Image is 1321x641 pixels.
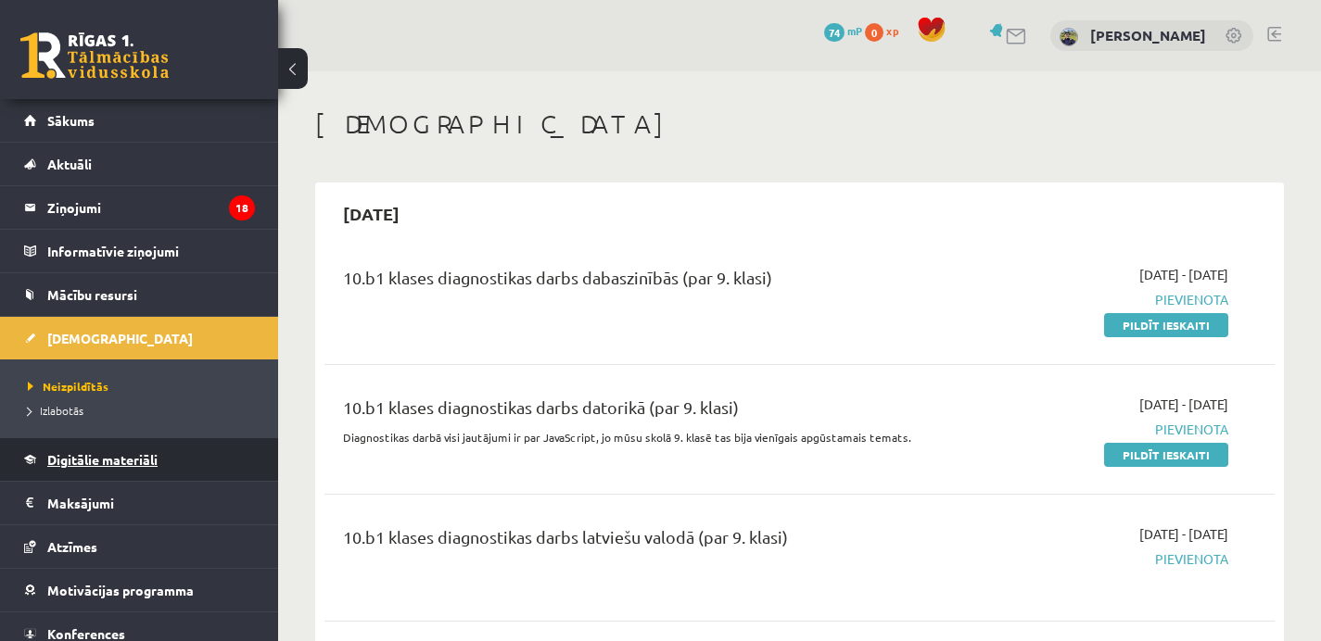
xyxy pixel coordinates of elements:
[1139,265,1228,284] span: [DATE] - [DATE]
[952,420,1228,439] span: Pievienota
[47,186,255,229] legend: Ziņojumi
[343,395,924,429] div: 10.b1 klases diagnostikas darbs datorikā (par 9. klasi)
[24,99,255,142] a: Sākums
[886,23,898,38] span: xp
[1090,26,1206,44] a: [PERSON_NAME]
[1060,28,1078,46] img: Igors Aleksejevs
[315,108,1284,140] h1: [DEMOGRAPHIC_DATA]
[824,23,845,42] span: 74
[47,286,137,303] span: Mācību resursi
[865,23,908,38] a: 0 xp
[47,112,95,129] span: Sākums
[324,192,418,235] h2: [DATE]
[343,524,924,559] div: 10.b1 klases diagnostikas darbs latviešu valodā (par 9. klasi)
[28,402,260,419] a: Izlabotās
[24,525,255,568] a: Atzīmes
[47,230,255,272] legend: Informatīvie ziņojumi
[20,32,169,79] a: Rīgas 1. Tālmācības vidusskola
[1104,443,1228,467] a: Pildīt ieskaiti
[229,195,255,220] i: 18
[952,549,1228,569] span: Pievienota
[1139,524,1228,544] span: [DATE] - [DATE]
[1139,395,1228,414] span: [DATE] - [DATE]
[343,265,924,299] div: 10.b1 klases diagnostikas darbs dabaszinībās (par 9. klasi)
[1104,313,1228,337] a: Pildīt ieskaiti
[824,23,862,38] a: 74 mP
[343,429,924,446] p: Diagnostikas darbā visi jautājumi ir par JavaScript, jo mūsu skolā 9. klasē tas bija vienīgais ap...
[47,582,194,598] span: Motivācijas programma
[28,403,83,418] span: Izlabotās
[847,23,862,38] span: mP
[24,482,255,524] a: Maksājumi
[47,538,97,555] span: Atzīmes
[47,330,193,346] span: [DEMOGRAPHIC_DATA]
[865,23,883,42] span: 0
[24,186,255,229] a: Ziņojumi18
[24,438,255,481] a: Digitālie materiāli
[47,451,158,468] span: Digitālie materiāli
[47,156,92,172] span: Aktuāli
[47,482,255,524] legend: Maksājumi
[28,378,260,395] a: Neizpildītās
[952,290,1228,309] span: Pievienota
[28,379,108,394] span: Neizpildītās
[24,143,255,185] a: Aktuāli
[24,317,255,359] a: [DEMOGRAPHIC_DATA]
[24,273,255,316] a: Mācību resursi
[24,230,255,272] a: Informatīvie ziņojumi
[24,569,255,611] a: Motivācijas programma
